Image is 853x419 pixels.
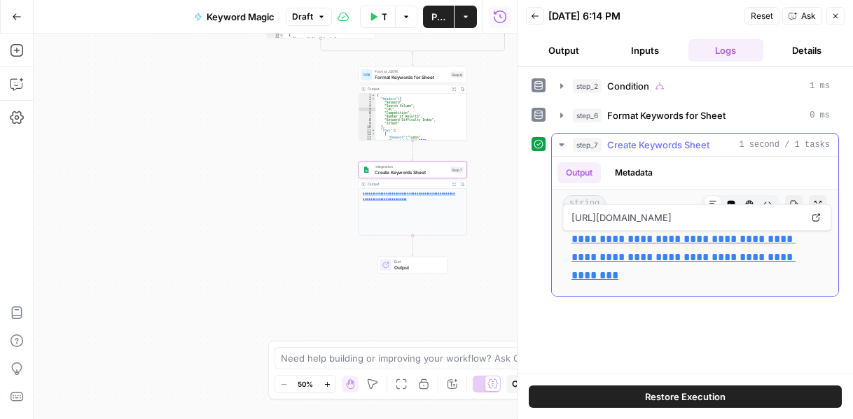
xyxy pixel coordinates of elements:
div: 12 [359,132,375,136]
div: Keywords by Traffic [155,83,236,92]
span: Condition [607,79,649,93]
div: 6 [359,111,375,115]
button: 1 second / 1 tasks [552,134,838,156]
div: 5 [359,108,375,111]
button: Inputs [607,39,683,62]
span: Integration [375,164,448,169]
div: 13 [359,136,375,139]
div: 14 [359,139,375,143]
g: Edge from step_2-conditional-end to step_6 [412,52,414,66]
span: Reset [751,10,773,22]
span: Create Keywords Sheet [607,138,709,152]
g: Edge from step_4 to step_3-conditional-end [443,20,505,36]
div: 3 [359,101,375,104]
span: Test Workflow [382,10,387,24]
img: tab_keywords_by_traffic_grey.svg [139,81,151,92]
div: Domain Overview [53,83,125,92]
button: Test Workflow [360,6,396,28]
span: Toggle code folding, rows 12 through 21 [371,132,375,136]
span: 0 ms [810,109,830,122]
span: Format Keywords for Sheet [375,73,448,80]
span: Output [394,264,442,271]
span: Toggle code folding, rows 12 through 21 [279,34,284,37]
button: Ask [782,7,822,25]
div: 7 [359,115,375,118]
button: Restore Execution [529,385,842,408]
span: step_7 [573,138,602,152]
button: Logs [688,39,764,62]
g: Edge from step_1 to step_2-conditional-end [321,38,412,54]
span: Toggle code folding, rows 1 through 933 [371,94,375,97]
div: 1 [359,94,375,97]
div: Output [368,181,448,187]
span: step_2 [573,79,602,93]
div: 2 [359,97,375,101]
span: 50% [298,378,313,390]
button: Output [557,162,601,183]
button: Draft [286,8,332,26]
span: [URL][DOMAIN_NAME] [569,205,804,230]
div: v 4.0.25 [39,22,69,34]
div: 4 [359,104,375,108]
span: Create Keywords Sheet [375,169,448,176]
span: 1 second / 1 tasks [739,139,830,151]
div: Output [368,86,448,92]
g: Edge from step_6 to step_7 [412,140,414,160]
span: Toggle code folding, rows 11 through 932 [371,129,375,132]
div: EndOutput [359,257,467,274]
span: Format JSON [375,69,448,74]
div: 13 [267,37,284,41]
span: Keyword Magic [207,10,275,24]
div: 8 [359,118,375,122]
img: website_grey.svg [22,36,34,48]
span: Restore Execution [645,390,726,404]
span: Ask [801,10,816,22]
g: Edge from step_7 to end [412,235,414,255]
div: 9 [359,122,375,125]
span: Publish [431,10,445,24]
img: tab_domain_overview_orange.svg [38,81,49,92]
span: Toggle code folding, rows 2 through 10 [371,97,375,101]
div: Step 6 [450,71,464,78]
img: logo_orange.svg [22,22,34,34]
div: Step 7 [450,166,464,173]
button: Metadata [606,162,661,183]
img: Group%201%201.png [363,166,370,173]
span: 1 ms [810,80,830,92]
span: End [394,259,442,264]
span: step_6 [573,108,602,122]
button: Keyword Magic [186,6,283,28]
button: 0 ms [552,104,838,127]
button: Publish [423,6,454,28]
button: Reset [744,7,779,25]
div: 10 [359,125,375,129]
div: Domain: [DOMAIN_NAME] [36,36,154,48]
span: Draft [292,10,313,23]
button: Details [769,39,845,62]
div: Format JSONFormat Keywords for SheetStep 6Output{ "headers":[ "Keyword", "Search Volume", "CPC", ... [359,66,467,141]
button: Copy [506,375,539,393]
div: 11 [359,129,375,132]
span: string [563,195,606,213]
div: 1 second / 1 tasks [552,157,838,296]
button: Output [526,39,602,62]
span: Format Keywords for Sheet [607,108,726,122]
g: Edge from step_3-conditional-end to step_2-conditional-end [412,34,504,55]
button: 1 ms [552,75,838,97]
div: 12 [267,34,284,37]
